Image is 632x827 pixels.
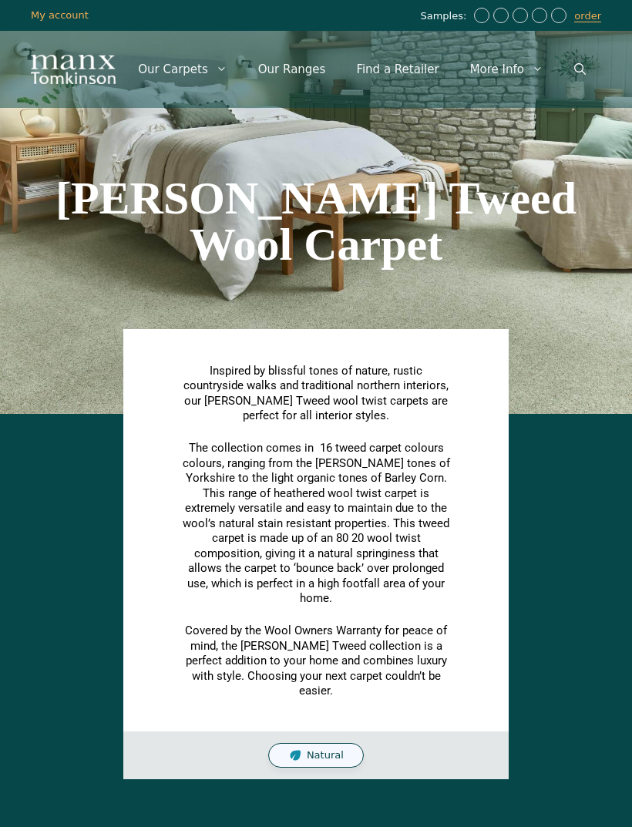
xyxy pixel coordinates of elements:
p: The collection comes in 16 tweed carpet colours colours, ranging from the [PERSON_NAME] tones of ... [181,441,451,607]
span: Natural [307,749,344,762]
nav: Primary [123,46,601,92]
a: order [574,10,601,22]
span: Samples: [420,10,470,23]
a: My account [31,9,89,21]
a: More Info [455,46,559,92]
a: Our Carpets [123,46,243,92]
a: Open Search Bar [559,46,601,92]
a: Our Ranges [243,46,341,92]
img: Manx Tomkinson [31,55,116,84]
p: Inspired by blissful tones of nature, rustic countryside walks and traditional northern interiors... [181,364,451,424]
h1: [PERSON_NAME] Tweed Wool Carpet [8,175,624,267]
p: Covered by the Wool Owners Warranty for peace of mind, the [PERSON_NAME] Tweed collection is a pe... [181,624,451,699]
a: Find a Retailer [341,46,454,92]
